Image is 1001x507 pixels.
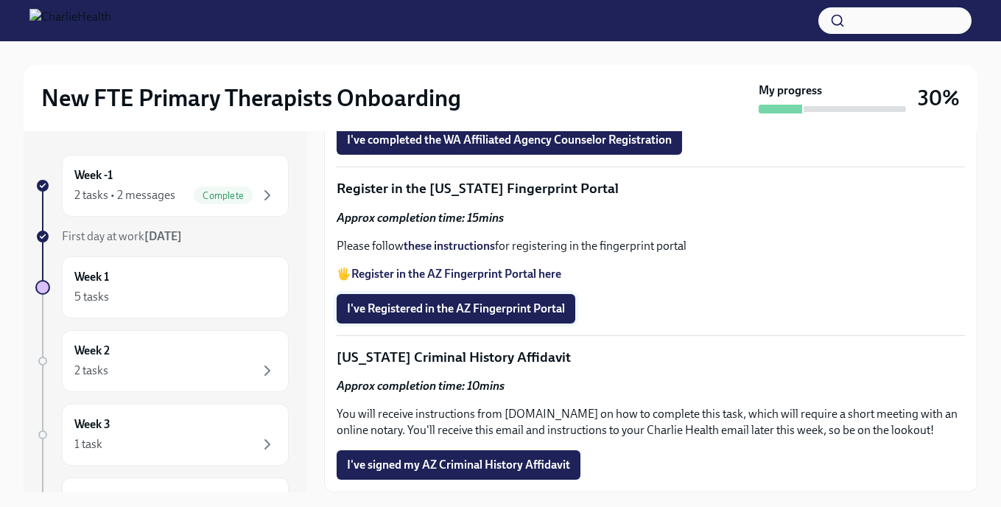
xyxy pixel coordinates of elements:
div: 2 tasks [74,363,108,379]
strong: [DATE] [144,229,182,243]
strong: Approx completion time: 10mins [337,379,505,393]
a: First day at work[DATE] [35,228,289,245]
div: 1 task [74,436,102,452]
h6: Week 3 [74,416,110,433]
span: Complete [194,190,253,201]
a: Week 15 tasks [35,256,289,318]
button: I've completed the WA Affiliated Agency Counselor Registration [337,125,682,155]
strong: Approx completion time: 15mins [337,211,504,225]
p: 🖐️ [337,266,965,282]
h2: New FTE Primary Therapists Onboarding [41,83,461,113]
span: I've completed the WA Affiliated Agency Counselor Registration [347,133,672,147]
a: Week 22 tasks [35,330,289,392]
button: I've Registered in the AZ Fingerprint Portal [337,294,575,324]
p: You will receive instructions from [DOMAIN_NAME] on how to complete this task, which will require... [337,406,965,438]
h6: Week 1 [74,269,109,285]
h6: Week 4 [74,490,110,506]
span: I've Registered in the AZ Fingerprint Portal [347,301,565,316]
div: 2 tasks • 2 messages [74,187,175,203]
button: I've signed my AZ Criminal History Affidavit [337,450,580,480]
div: 5 tasks [74,289,109,305]
img: CharlieHealth [29,9,111,32]
h6: Week -1 [74,167,113,183]
h3: 30% [918,85,960,111]
a: Week 31 task [35,404,289,466]
strong: My progress [759,83,822,99]
p: Register in the [US_STATE] Fingerprint Portal [337,179,965,198]
p: Please follow for registering in the fingerprint portal [337,238,965,254]
a: Register in the AZ Fingerprint Portal here [351,267,561,281]
h6: Week 2 [74,343,110,359]
span: I've signed my AZ Criminal History Affidavit [347,458,570,472]
span: First day at work [62,229,182,243]
a: Week -12 tasks • 2 messagesComplete [35,155,289,217]
p: [US_STATE] Criminal History Affidavit [337,348,965,367]
a: these instructions [404,239,495,253]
